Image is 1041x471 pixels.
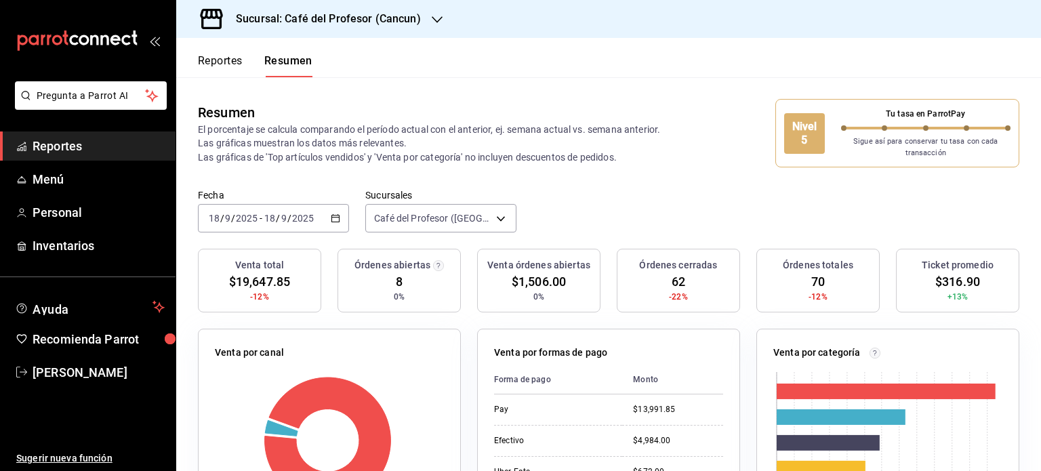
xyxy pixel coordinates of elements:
[33,363,165,382] span: [PERSON_NAME]
[198,190,349,200] label: Fecha
[33,137,165,155] span: Reportes
[220,213,224,224] span: /
[841,136,1011,159] p: Sigue así para conservar tu tasa con cada transacción
[235,258,284,272] h3: Venta total
[935,272,980,291] span: $316.90
[224,213,231,224] input: --
[198,54,312,77] div: navigation tabs
[374,211,491,225] span: Café del Profesor ([GEOGRAPHIC_DATA])
[276,213,280,224] span: /
[809,291,828,303] span: -12%
[533,291,544,303] span: 0%
[37,89,146,103] span: Pregunta a Parrot AI
[633,404,723,415] div: $13,991.85
[669,291,688,303] span: -22%
[33,237,165,255] span: Inventarios
[494,365,622,394] th: Forma de pago
[264,213,276,224] input: --
[229,272,290,291] span: $19,647.85
[773,346,861,360] p: Venta por categoría
[396,272,403,291] span: 8
[841,108,1011,120] p: Tu tasa en ParrotPay
[33,330,165,348] span: Recomienda Parrot
[494,435,611,447] div: Efectivo
[672,272,685,291] span: 62
[494,404,611,415] div: Pay
[215,346,284,360] p: Venta por canal
[198,123,677,163] p: El porcentaje se calcula comparando el período actual con el anterior, ej. semana actual vs. sema...
[394,291,405,303] span: 0%
[198,102,255,123] div: Resumen
[33,170,165,188] span: Menú
[9,98,167,112] a: Pregunta a Parrot AI
[149,35,160,46] button: open_drawer_menu
[633,435,723,447] div: $4,984.00
[365,190,516,200] label: Sucursales
[33,299,147,315] span: Ayuda
[231,213,235,224] span: /
[512,272,566,291] span: $1,506.00
[354,258,430,272] h3: Órdenes abiertas
[287,213,291,224] span: /
[494,346,607,360] p: Venta por formas de pago
[922,258,994,272] h3: Ticket promedio
[33,203,165,222] span: Personal
[947,291,968,303] span: +13%
[811,272,825,291] span: 70
[15,81,167,110] button: Pregunta a Parrot AI
[783,258,853,272] h3: Órdenes totales
[16,451,165,466] span: Sugerir nueva función
[291,213,314,224] input: ----
[264,54,312,77] button: Resumen
[235,213,258,224] input: ----
[198,54,243,77] button: Reportes
[225,11,421,27] h3: Sucursal: Café del Profesor (Cancun)
[208,213,220,224] input: --
[784,113,825,154] div: Nivel 5
[260,213,262,224] span: -
[622,365,723,394] th: Monto
[281,213,287,224] input: --
[250,291,269,303] span: -12%
[487,258,590,272] h3: Venta órdenes abiertas
[639,258,717,272] h3: Órdenes cerradas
